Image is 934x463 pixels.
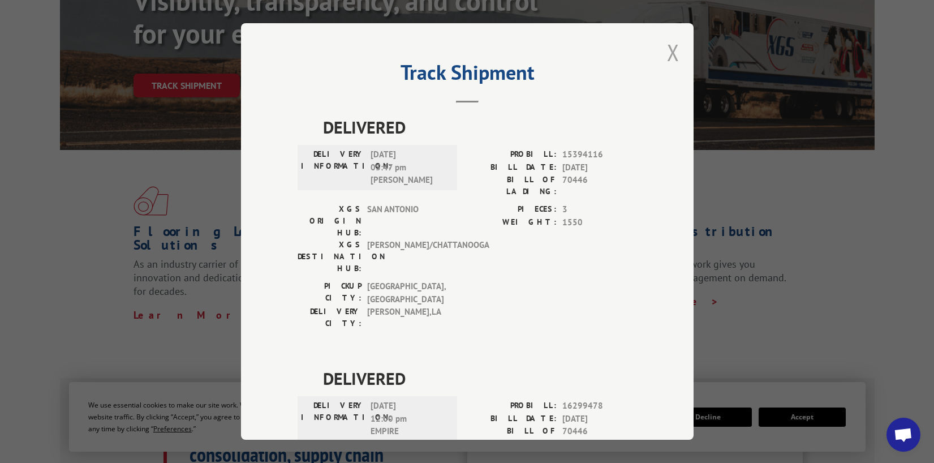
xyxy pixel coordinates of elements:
[467,400,557,413] label: PROBILL:
[562,425,637,449] span: 70446
[298,239,361,275] label: XGS DESTINATION HUB:
[562,174,637,198] span: 70446
[323,366,637,391] span: DELIVERED
[367,280,444,306] span: [GEOGRAPHIC_DATA] , [GEOGRAPHIC_DATA]
[467,174,557,198] label: BILL OF LADING:
[467,412,557,425] label: BILL DATE:
[371,148,447,187] span: [DATE] 03:47 pm [PERSON_NAME]
[562,161,637,174] span: [DATE]
[298,306,361,329] label: DELIVERY CITY:
[323,114,637,140] span: DELIVERED
[562,400,637,413] span: 16299478
[371,400,447,438] span: [DATE] 12:00 pm EMPIRE
[467,216,557,229] label: WEIGHT:
[298,280,361,306] label: PICKUP CITY:
[301,148,365,187] label: DELIVERY INFORMATION:
[367,203,444,239] span: SAN ANTONIO
[467,161,557,174] label: BILL DATE:
[298,203,361,239] label: XGS ORIGIN HUB:
[562,216,637,229] span: 1550
[886,418,920,452] div: Open chat
[562,412,637,425] span: [DATE]
[467,148,557,161] label: PROBILL:
[367,306,444,329] span: [PERSON_NAME] , LA
[298,65,637,86] h2: Track Shipment
[467,203,557,216] label: PIECES:
[367,239,444,275] span: [PERSON_NAME]/CHATTANOOGA
[667,37,679,67] button: Close modal
[467,425,557,449] label: BILL OF LADING:
[301,400,365,438] label: DELIVERY INFORMATION:
[562,203,637,216] span: 3
[562,148,637,161] span: 15394116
